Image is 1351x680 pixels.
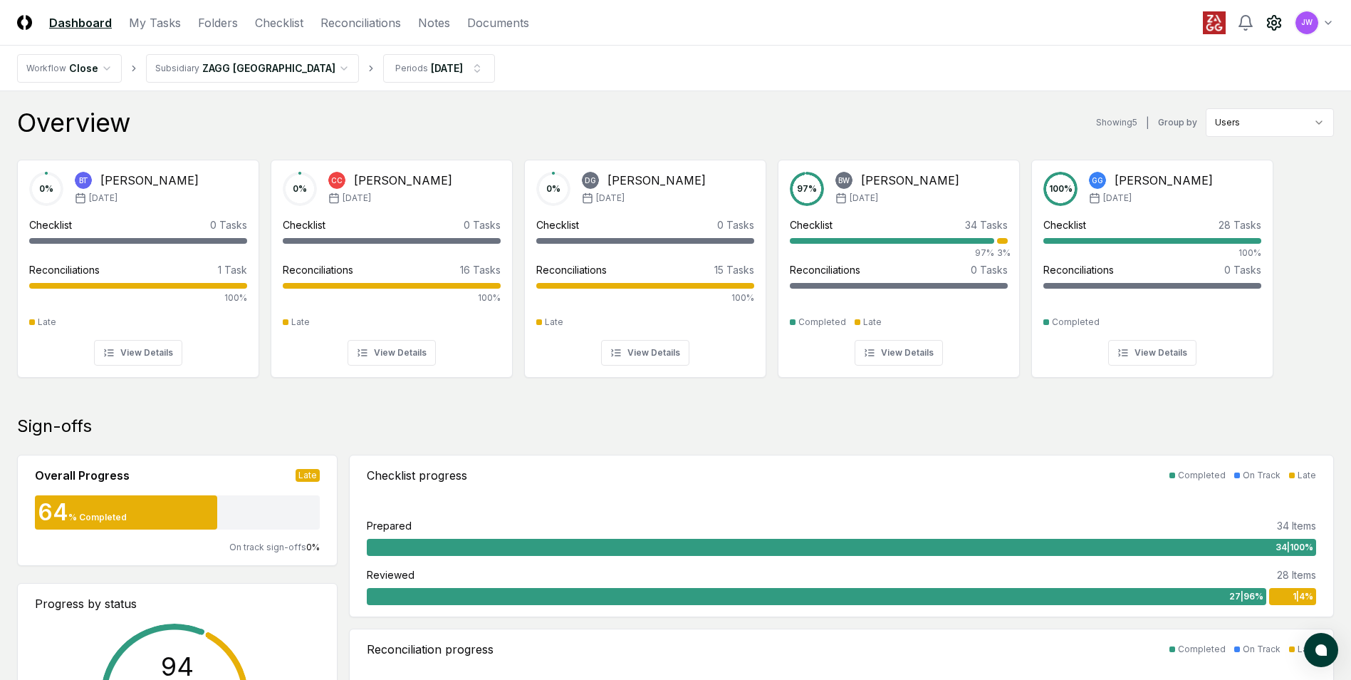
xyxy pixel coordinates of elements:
div: Periods [395,62,428,75]
span: DG [585,175,596,186]
div: | [1146,115,1149,130]
div: Completed [1052,316,1100,329]
div: Late [296,469,320,482]
div: Reviewed [367,567,414,582]
div: Subsidiary [155,62,199,75]
a: Folders [198,14,238,31]
span: 27 | 96 % [1229,590,1263,603]
span: [DATE] [1103,192,1132,205]
span: BT [79,175,88,186]
div: Showing 5 [1096,116,1137,129]
div: Late [38,316,56,329]
a: 0%DG[PERSON_NAME][DATE]Checklist0 TasksReconciliations15 Tasks100%LateView Details [524,148,766,378]
div: 0 Tasks [464,217,501,232]
div: Overall Progress [35,467,130,484]
span: 0 % [306,542,320,552]
div: Completed [798,316,846,329]
div: 100% [536,292,754,304]
div: Checklist [29,217,72,232]
div: 0 Tasks [717,217,754,232]
div: Late [291,316,310,329]
div: Progress by status [35,595,320,612]
span: [DATE] [596,192,625,205]
a: 0%CC[PERSON_NAME][DATE]Checklist0 TasksReconciliations16 Tasks100%LateView Details [271,148,513,378]
div: 97% [790,247,994,259]
div: 0 Tasks [1224,262,1261,277]
div: Late [1298,643,1316,656]
span: [DATE] [343,192,371,205]
div: 100% [283,292,501,304]
div: Checklist [1043,217,1086,232]
a: Checklist progressCompletedOn TrackLatePrepared34 Items34|100%Reviewed28 Items27|96%1|4% [349,455,1334,617]
span: 34 | 100 % [1276,541,1313,554]
span: CC [331,175,343,186]
a: Dashboard [49,14,112,31]
button: Periods[DATE] [383,54,495,83]
span: GG [1092,175,1103,186]
div: 64 [35,501,68,524]
div: 100% [1043,247,1261,259]
div: Reconciliations [790,262,860,277]
nav: breadcrumb [17,54,495,83]
div: [PERSON_NAME] [100,172,199,189]
button: View Details [855,340,943,366]
div: 3% [997,247,1008,259]
span: [DATE] [850,192,878,205]
div: Workflow [26,62,66,75]
a: Notes [418,14,450,31]
div: 28 Tasks [1219,217,1261,232]
button: View Details [94,340,182,366]
div: [PERSON_NAME] [354,172,452,189]
div: Checklist [536,217,579,232]
div: Reconciliations [283,262,353,277]
img: Logo [17,15,32,30]
div: Checklist [283,217,325,232]
div: Reconciliations [1043,262,1114,277]
a: Reconciliations [320,14,401,31]
div: Late [1298,469,1316,482]
div: 0 Tasks [971,262,1008,277]
span: BW [838,175,850,186]
img: ZAGG logo [1203,11,1226,34]
div: 28 Items [1277,567,1316,582]
button: View Details [601,340,689,366]
a: 0%BT[PERSON_NAME][DATE]Checklist0 TasksReconciliations1 Task100%LateView Details [17,148,259,378]
div: Checklist [790,217,833,232]
div: [PERSON_NAME] [607,172,706,189]
div: % Completed [68,511,127,524]
label: Group by [1158,118,1197,127]
button: JW [1294,10,1320,36]
div: Late [545,316,563,329]
div: Late [863,316,882,329]
a: 97%BW[PERSON_NAME][DATE]Checklist34 Tasks97%3%Reconciliations0 TasksCompletedLateView Details [778,148,1020,378]
div: Checklist progress [367,467,467,484]
a: My Tasks [129,14,181,31]
div: Reconciliations [536,262,607,277]
button: View Details [1108,340,1196,366]
div: 100% [29,292,247,304]
div: 34 Tasks [965,217,1008,232]
button: View Details [348,340,436,366]
div: 34 Items [1277,518,1316,533]
span: On track sign-offs [229,542,306,552]
div: Prepared [367,518,412,533]
div: On Track [1243,643,1280,656]
button: atlas-launcher [1304,633,1338,667]
span: [DATE] [89,192,118,205]
div: [DATE] [431,61,463,76]
div: Sign-offs [17,415,1334,438]
a: Checklist [255,14,303,31]
div: Reconciliations [29,262,100,277]
span: JW [1301,17,1313,28]
span: 1 | 4 % [1293,590,1313,603]
div: Overview [17,108,130,137]
div: [PERSON_NAME] [861,172,959,189]
a: 100%GG[PERSON_NAME][DATE]Checklist28 Tasks100%Reconciliations0 TasksCompletedView Details [1031,148,1273,378]
div: Completed [1178,643,1226,656]
div: [PERSON_NAME] [1115,172,1213,189]
div: Completed [1178,469,1226,482]
div: On Track [1243,469,1280,482]
div: 0 Tasks [210,217,247,232]
a: Documents [467,14,529,31]
div: 1 Task [218,262,247,277]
